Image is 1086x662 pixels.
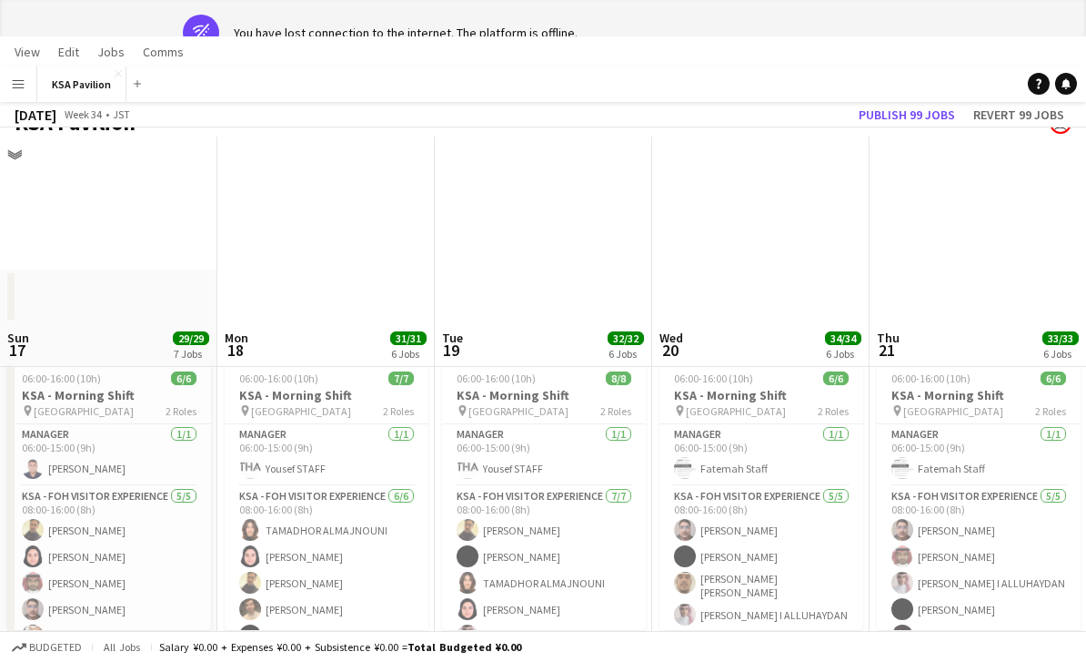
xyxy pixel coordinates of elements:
[171,372,196,385] span: 6/6
[818,404,849,418] span: 2 Roles
[826,347,860,361] div: 6 Jobs
[7,330,29,346] span: Sun
[113,107,130,121] div: JST
[7,424,211,486] app-card-role: Manager1/106:00-15:00 (9h)[PERSON_NAME]
[659,330,683,346] span: Wed
[891,372,970,385] span: 06:00-16:00 (10h)
[851,103,962,127] button: Publish 99 jobs
[22,372,101,385] span: 06:00-16:00 (10h)
[659,424,863,486] app-card-role: Manager1/106:00-15:00 (9h)Fatemah Staff
[407,640,521,654] span: Total Budgeted ¥0.00
[877,361,1081,630] app-job-card: 06:00-16:00 (10h)6/6KSA - Morning Shift [GEOGRAPHIC_DATA]2 RolesManager1/106:00-15:00 (9h)Fatemah...
[1043,347,1078,361] div: 6 Jobs
[5,340,29,361] span: 17
[225,330,248,346] span: Mon
[877,486,1081,654] app-card-role: KSA - FOH Visitor Experience5/508:00-16:00 (8h)[PERSON_NAME][PERSON_NAME][PERSON_NAME] I ALLUHAYD...
[143,44,184,60] span: Comms
[173,331,209,345] span: 29/29
[7,40,47,64] a: View
[222,340,248,361] span: 18
[391,347,426,361] div: 6 Jobs
[97,44,125,60] span: Jobs
[7,486,211,654] app-card-role: KSA - FOH Visitor Experience5/508:00-16:00 (8h)[PERSON_NAME][PERSON_NAME][PERSON_NAME][PERSON_NAM...
[9,637,85,657] button: Budgeted
[383,404,414,418] span: 2 Roles
[1035,404,1066,418] span: 2 Roles
[468,404,568,418] span: [GEOGRAPHIC_DATA]
[225,361,428,630] app-job-card: 06:00-16:00 (10h)7/7KSA - Morning Shift [GEOGRAPHIC_DATA]2 RolesManager1/106:00-15:00 (9h)Yousef ...
[674,372,753,385] span: 06:00-16:00 (10h)
[166,404,196,418] span: 2 Roles
[877,330,900,346] span: Thu
[15,44,40,60] span: View
[7,387,211,403] h3: KSA - Morning Shift
[7,361,211,630] app-job-card: 06:00-16:00 (10h)6/6KSA - Morning Shift [GEOGRAPHIC_DATA]2 RolesManager1/106:00-15:00 (9h)[PERSON...
[823,372,849,385] span: 6/6
[877,387,1081,403] h3: KSA - Morning Shift
[37,66,126,102] button: KSA Pavilion
[388,372,414,385] span: 7/7
[251,404,351,418] span: [GEOGRAPHIC_DATA]
[1042,331,1079,345] span: 33/33
[874,340,900,361] span: 21
[600,404,631,418] span: 2 Roles
[877,424,1081,486] app-card-role: Manager1/106:00-15:00 (9h)Fatemah Staff
[606,372,631,385] span: 8/8
[966,103,1071,127] button: Revert 99 jobs
[659,486,863,659] app-card-role: KSA - FOH Visitor Experience5/508:00-16:00 (8h)[PERSON_NAME][PERSON_NAME][PERSON_NAME] [PERSON_NA...
[390,331,427,345] span: 31/31
[825,331,861,345] span: 34/34
[225,387,428,403] h3: KSA - Morning Shift
[159,640,521,654] div: Salary ¥0.00 + Expenses ¥0.00 + Subsistence ¥0.00 =
[234,25,578,41] div: You have lost connection to the internet. The platform is offline.
[686,404,786,418] span: [GEOGRAPHIC_DATA]
[442,424,646,486] app-card-role: Manager1/106:00-15:00 (9h)Yousef STAFF
[657,340,683,361] span: 20
[457,372,536,385] span: 06:00-16:00 (10h)
[608,331,644,345] span: 32/32
[51,40,86,64] a: Edit
[225,424,428,486] app-card-role: Manager1/106:00-15:00 (9h)Yousef STAFF
[60,107,106,121] span: Week 34
[659,387,863,403] h3: KSA - Morning Shift
[34,404,134,418] span: [GEOGRAPHIC_DATA]
[442,330,463,346] span: Tue
[442,361,646,630] app-job-card: 06:00-16:00 (10h)8/8KSA - Morning Shift [GEOGRAPHIC_DATA]2 RolesManager1/106:00-15:00 (9h)Yousef ...
[239,372,318,385] span: 06:00-16:00 (10h)
[15,106,56,124] div: [DATE]
[174,347,208,361] div: 7 Jobs
[903,404,1003,418] span: [GEOGRAPHIC_DATA]
[442,387,646,403] h3: KSA - Morning Shift
[659,361,863,630] app-job-card: 06:00-16:00 (10h)6/6KSA - Morning Shift [GEOGRAPHIC_DATA]2 RolesManager1/106:00-15:00 (9h)Fatemah...
[608,347,643,361] div: 6 Jobs
[100,640,144,654] span: All jobs
[439,340,463,361] span: 19
[1041,372,1066,385] span: 6/6
[29,641,82,654] span: Budgeted
[136,40,191,64] a: Comms
[58,44,79,60] span: Edit
[90,40,132,64] a: Jobs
